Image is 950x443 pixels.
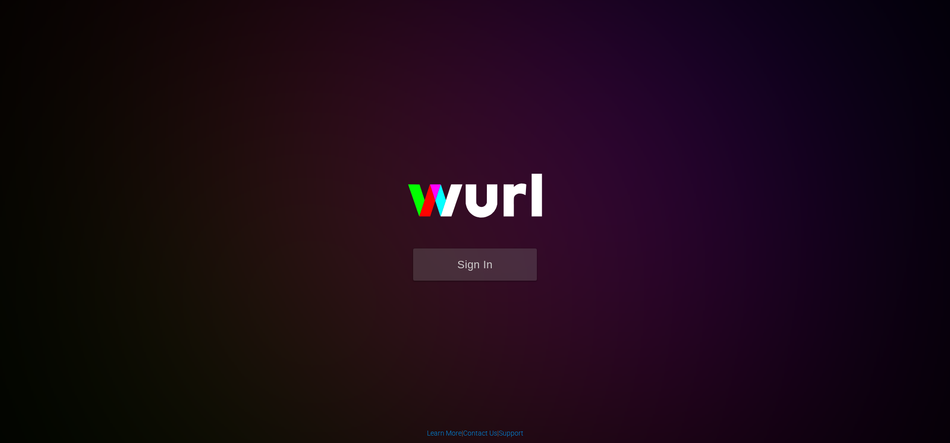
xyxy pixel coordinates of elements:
div: | | [427,428,523,438]
a: Contact Us [463,429,497,437]
button: Sign In [413,248,537,281]
img: wurl-logo-on-black-223613ac3d8ba8fe6dc639794a292ebdb59501304c7dfd60c99c58986ef67473.svg [376,152,574,248]
a: Support [499,429,523,437]
a: Learn More [427,429,462,437]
